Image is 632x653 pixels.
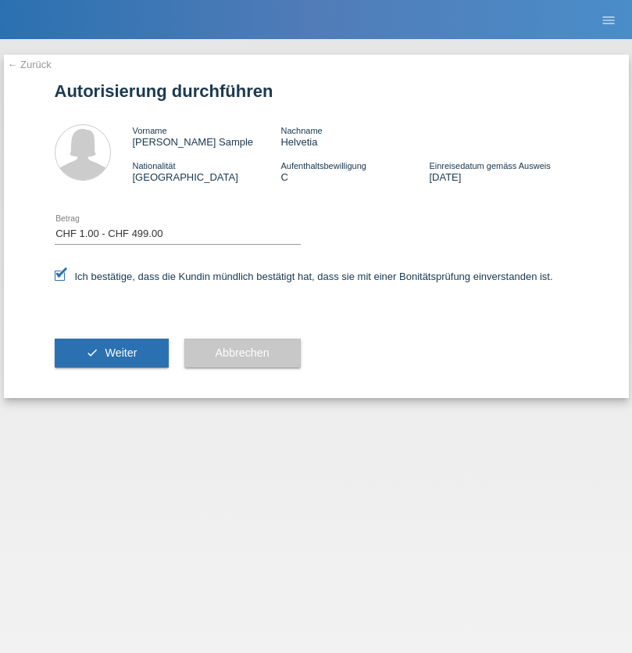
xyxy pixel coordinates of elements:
[184,339,301,368] button: Abbrechen
[280,126,322,135] span: Nachname
[8,59,52,70] a: ← Zurück
[133,126,167,135] span: Vorname
[55,339,169,368] button: check Weiter
[86,346,98,359] i: check
[216,346,270,359] span: Abbrechen
[55,271,553,282] label: Ich bestätige, dass die Kundin mündlich bestätigt hat, dass sie mit einer Bonitätsprüfung einvers...
[601,13,616,28] i: menu
[133,161,176,170] span: Nationalität
[133,160,281,183] div: [GEOGRAPHIC_DATA]
[593,15,624,24] a: menu
[280,124,429,148] div: Helvetia
[280,160,429,183] div: C
[429,160,577,183] div: [DATE]
[55,81,578,101] h1: Autorisierung durchführen
[429,161,550,170] span: Einreisedatum gemäss Ausweis
[105,346,137,359] span: Weiter
[133,124,281,148] div: [PERSON_NAME] Sample
[280,161,366,170] span: Aufenthaltsbewilligung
